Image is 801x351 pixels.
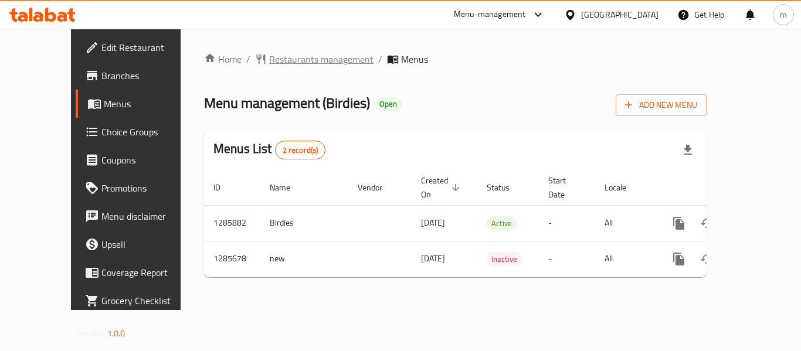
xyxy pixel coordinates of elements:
[487,253,522,266] span: Inactive
[358,180,398,195] span: Vendor
[204,90,370,116] span: Menu management ( Birdies )
[581,8,659,21] div: [GEOGRAPHIC_DATA]
[255,52,374,66] a: Restaurants management
[487,216,517,230] div: Active
[378,52,382,66] li: /
[104,97,195,111] span: Menus
[260,241,348,277] td: new
[101,69,195,83] span: Branches
[101,153,195,167] span: Coupons
[487,217,517,230] span: Active
[780,8,787,21] span: m
[595,205,656,241] td: All
[101,294,195,308] span: Grocery Checklist
[101,40,195,54] span: Edit Restaurant
[101,181,195,195] span: Promotions
[625,98,697,113] span: Add New Menu
[204,170,787,277] table: enhanced table
[421,215,445,230] span: [DATE]
[375,97,402,111] div: Open
[269,52,374,66] span: Restaurants management
[401,52,428,66] span: Menus
[421,251,445,266] span: [DATE]
[76,118,205,146] a: Choice Groups
[665,245,693,273] button: more
[605,180,642,195] span: Locale
[101,209,195,223] span: Menu disclaimer
[246,52,250,66] li: /
[693,245,721,273] button: Change Status
[204,205,260,241] td: 1285882
[665,209,693,237] button: more
[76,33,205,62] a: Edit Restaurant
[375,99,402,109] span: Open
[454,8,526,22] div: Menu-management
[487,180,525,195] span: Status
[101,125,195,139] span: Choice Groups
[76,174,205,202] a: Promotions
[76,202,205,230] a: Menu disclaimer
[101,237,195,251] span: Upsell
[76,146,205,174] a: Coupons
[548,173,581,202] span: Start Date
[76,287,205,315] a: Grocery Checklist
[276,145,325,156] span: 2 record(s)
[76,230,205,258] a: Upsell
[539,205,595,241] td: -
[107,326,125,341] span: 1.0.0
[270,180,306,195] span: Name
[213,140,325,159] h2: Menus List
[275,141,326,159] div: Total records count
[656,170,787,206] th: Actions
[76,90,205,118] a: Menus
[421,173,463,202] span: Created On
[213,180,236,195] span: ID
[616,94,707,116] button: Add New Menu
[77,326,106,341] span: Version:
[204,52,707,66] nav: breadcrumb
[693,209,721,237] button: Change Status
[674,136,702,164] div: Export file
[595,241,656,277] td: All
[204,52,242,66] a: Home
[101,265,195,280] span: Coverage Report
[539,241,595,277] td: -
[487,252,522,266] div: Inactive
[260,205,348,241] td: Birdies
[76,62,205,90] a: Branches
[76,258,205,287] a: Coverage Report
[204,241,260,277] td: 1285678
